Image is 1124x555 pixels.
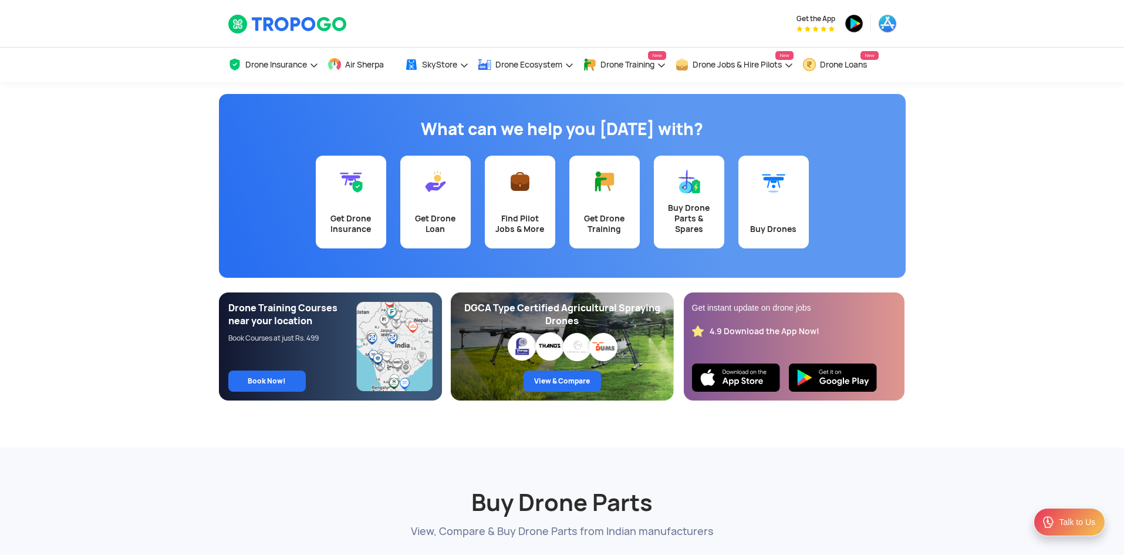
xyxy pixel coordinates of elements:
[648,51,666,60] span: New
[693,60,782,69] span: Drone Jobs & Hire Pilots
[245,60,307,69] span: Drone Insurance
[762,170,785,193] img: Buy Drones
[228,302,357,328] div: Drone Training Courses near your location
[524,371,601,392] a: View & Compare
[583,48,666,82] a: Drone TrainingNew
[796,26,835,32] img: App Raking
[860,51,878,60] span: New
[1059,516,1095,528] div: Talk to Us
[745,224,802,234] div: Buy Drones
[228,334,357,343] div: Book Courses at just Rs. 499
[407,213,464,234] div: Get Drone Loan
[1041,515,1055,529] img: ic_Support.svg
[802,48,879,82] a: Drone LoansNew
[738,156,809,248] a: Buy Drones
[422,60,457,69] span: SkyStore
[845,14,863,33] img: playstore
[677,170,701,193] img: Buy Drone Parts & Spares
[316,156,386,248] a: Get Drone Insurance
[228,14,348,34] img: TropoGo Logo
[228,459,897,518] h2: Buy Drone Parts
[692,325,704,337] img: star_rating
[228,117,897,141] h1: What can we help you [DATE] with?
[478,48,574,82] a: Drone Ecosystem
[323,213,379,234] div: Get Drone Insurance
[485,156,555,248] a: Find Pilot Jobs & More
[228,524,897,539] p: View, Compare & Buy Drone Parts from Indian manufacturers
[820,60,867,69] span: Drone Loans
[328,48,396,82] a: Air Sherpa
[569,156,640,248] a: Get Drone Training
[339,170,363,193] img: Get Drone Insurance
[593,170,616,193] img: Get Drone Training
[495,60,562,69] span: Drone Ecosystem
[404,48,469,82] a: SkyStore
[228,371,306,392] a: Book Now!
[654,156,724,248] a: Buy Drone Parts & Spares
[460,302,664,328] div: DGCA Type Certified Agricultural Spraying Drones
[878,14,897,33] img: appstore
[576,213,633,234] div: Get Drone Training
[228,48,319,82] a: Drone Insurance
[400,156,471,248] a: Get Drone Loan
[692,302,896,314] div: Get instant update on drone jobs
[661,203,717,234] div: Buy Drone Parts & Spares
[345,60,384,69] span: Air Sherpa
[492,213,548,234] div: Find Pilot Jobs & More
[508,170,532,193] img: Find Pilot Jobs & More
[692,364,780,392] img: Ios
[796,14,835,23] span: Get the App
[789,364,877,392] img: Playstore
[710,326,819,337] div: 4.9 Download the App Now!
[675,48,794,82] a: Drone Jobs & Hire PilotsNew
[600,60,654,69] span: Drone Training
[775,51,793,60] span: New
[424,170,447,193] img: Get Drone Loan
